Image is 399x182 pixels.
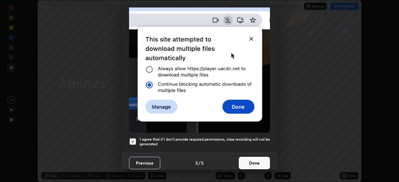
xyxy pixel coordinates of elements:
button: Done [239,157,270,169]
h4: / [199,160,200,166]
h5: I agree that if I don't provide required permissions, class recording will not be generated [140,137,270,147]
button: Previous [129,157,160,169]
h4: 5 [195,160,198,166]
h4: 5 [201,160,204,166]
